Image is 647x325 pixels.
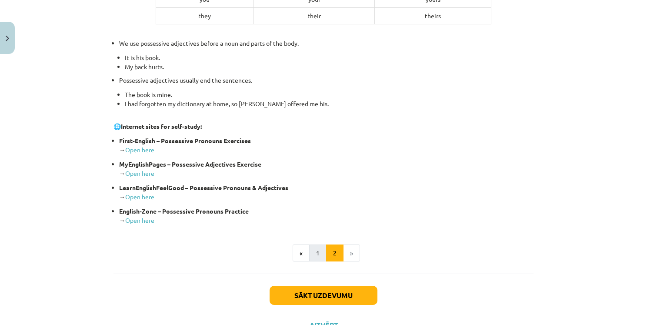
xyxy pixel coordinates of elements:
p: We use possessive adjectives before a noun and parts of the body. [119,39,534,48]
p: → [119,183,534,201]
p: 🌐 [113,113,534,131]
td: their [254,7,375,24]
li: I had forgotten my dictionary at home, so [PERSON_NAME] offered me his. [125,99,534,108]
li: My back hurts. [125,62,534,71]
td: theirs [375,7,491,24]
strong: LearnEnglishFeelGood – Possessive Pronouns & Adjectives [119,184,288,191]
strong: English-Zone – Possessive Pronouns Practice [119,207,249,215]
img: icon-close-lesson-0947bae3869378f0d4975bcd49f059093ad1ed9edebbc8119c70593378902aed.svg [6,36,9,41]
strong: First-English – Possessive Pronouns Exercises [119,137,251,144]
a: Open here [125,216,154,224]
nav: Page navigation example [113,245,534,262]
td: they [156,7,254,24]
a: Open here [125,193,154,201]
button: 1 [309,245,327,262]
a: Open here [125,169,154,177]
p: Possessive adjectives usually end the sentences. [119,76,534,85]
p: → [119,136,534,154]
p: → [119,160,534,178]
button: « [293,245,310,262]
strong: Internet sites for self-study: [121,122,202,130]
strong: MyEnglishPages – Possessive Adjectives Exercise [119,160,261,168]
a: Open here [125,146,154,154]
p: → [119,207,534,225]
li: The book is mine. [125,90,534,99]
button: Sākt uzdevumu [270,286,377,305]
li: It is his book. [125,53,534,62]
button: 2 [326,245,344,262]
